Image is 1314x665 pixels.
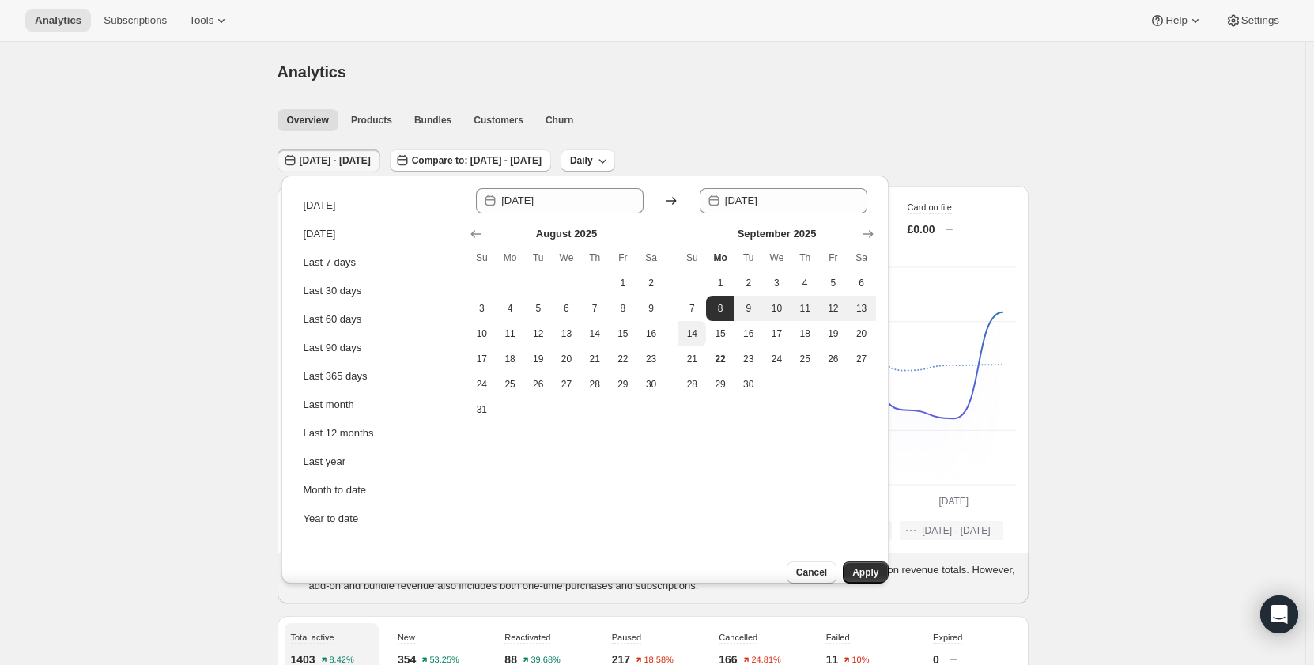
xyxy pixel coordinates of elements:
button: Year to date [299,506,457,531]
span: Su [474,251,490,264]
span: 9 [644,302,659,315]
button: Cancel [787,561,836,584]
span: 1 [712,277,728,289]
span: Failed [826,633,850,642]
text: 8.42% [329,656,353,665]
button: Sunday August 31 2025 [468,397,497,422]
span: 7 [685,302,700,315]
span: Settings [1241,14,1279,27]
span: Card on file [908,202,952,212]
button: Tuesday September 30 2025 [734,372,763,397]
span: Bundles [414,114,451,127]
button: [DATE] - [DATE] [278,149,380,172]
span: 29 [712,378,728,391]
span: Churn [546,114,573,127]
button: Thursday August 21 2025 [580,346,609,372]
span: 13 [854,302,870,315]
span: 19 [531,353,546,365]
span: 2 [644,277,659,289]
div: [DATE] [304,198,336,213]
button: [DATE] - [DATE] [900,521,1002,540]
button: Friday September 26 2025 [819,346,848,372]
button: Tools [179,9,239,32]
button: Thursday September 25 2025 [791,346,819,372]
button: Monday September 15 2025 [706,321,734,346]
span: Fr [825,251,841,264]
button: Last 90 days [299,335,457,361]
button: Sunday August 10 2025 [468,321,497,346]
span: 23 [644,353,659,365]
button: [DATE] [299,193,457,218]
span: 15 [712,327,728,340]
span: Analytics [35,14,81,27]
span: 27 [559,378,575,391]
span: 8 [615,302,631,315]
button: Friday September 12 2025 [819,296,848,321]
span: Th [797,251,813,264]
span: 8 [712,302,728,315]
span: Analytics [278,63,346,81]
button: Monday August 4 2025 [496,296,524,321]
th: Thursday [580,245,609,270]
button: Monday September 29 2025 [706,372,734,397]
button: Monday September 1 2025 [706,270,734,296]
div: Last 90 days [304,340,362,356]
button: Last 12 months [299,421,457,446]
span: 12 [531,327,546,340]
p: £0.00 [908,221,935,237]
button: Tuesday August 26 2025 [524,372,553,397]
button: Monday August 25 2025 [496,372,524,397]
span: 7 [587,302,602,315]
span: 20 [559,353,575,365]
span: 22 [615,353,631,365]
button: Thursday September 4 2025 [791,270,819,296]
th: Thursday [791,245,819,270]
div: Month to date [304,482,367,498]
button: Thursday August 7 2025 [580,296,609,321]
span: 19 [825,327,841,340]
span: 21 [685,353,700,365]
span: We [559,251,575,264]
th: Tuesday [524,245,553,270]
button: Settings [1216,9,1289,32]
div: Last 7 days [304,255,357,270]
button: Friday August 15 2025 [609,321,637,346]
th: Wednesday [553,245,581,270]
button: Apply [843,561,888,584]
button: Tuesday September 9 2025 [734,296,763,321]
span: Fr [615,251,631,264]
span: 26 [531,378,546,391]
span: 24 [769,353,785,365]
span: 29 [615,378,631,391]
button: Saturday August 23 2025 [637,346,666,372]
button: Wednesday August 13 2025 [553,321,581,346]
span: 4 [797,277,813,289]
span: 28 [685,378,700,391]
span: 1 [615,277,631,289]
th: Saturday [637,245,666,270]
button: Friday August 8 2025 [609,296,637,321]
button: Thursday August 14 2025 [580,321,609,346]
button: Tuesday September 23 2025 [734,346,763,372]
span: 25 [502,378,518,391]
button: Monday August 18 2025 [496,346,524,372]
span: Reactivated [504,633,550,642]
span: 11 [502,327,518,340]
button: Friday September 19 2025 [819,321,848,346]
button: Wednesday September 3 2025 [763,270,791,296]
span: Compare to: [DATE] - [DATE] [412,154,542,167]
th: Friday [609,245,637,270]
span: 10 [474,327,490,340]
button: Tuesday September 16 2025 [734,321,763,346]
button: Sunday September 7 2025 [678,296,707,321]
span: 31 [474,403,490,416]
span: 9 [741,302,757,315]
div: Last 12 months [304,425,374,441]
button: Month to date [299,478,457,503]
button: Saturday August 2 2025 [637,270,666,296]
span: Su [685,251,700,264]
button: Daily [561,149,615,172]
button: Last month [299,392,457,418]
span: Cancel [796,566,827,579]
div: Last year [304,454,345,470]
